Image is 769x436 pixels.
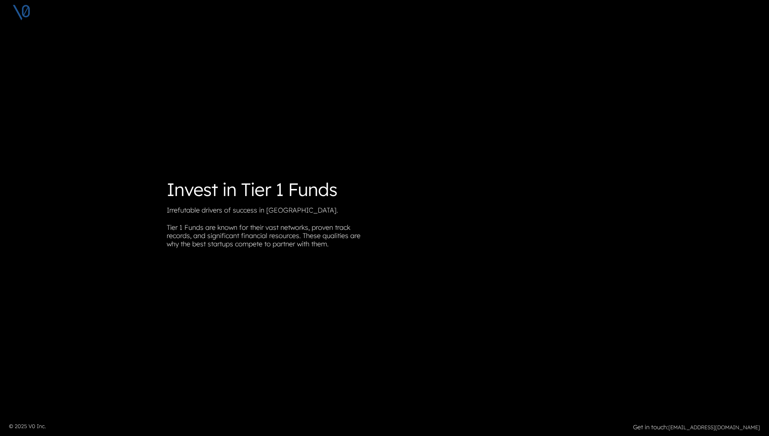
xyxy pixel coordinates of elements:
h1: Invest in Tier 1 Funds [167,179,378,201]
p: Irrefutable drivers of success in [GEOGRAPHIC_DATA]. [167,206,378,217]
img: V0 logo [12,3,31,22]
p: Tier 1 Funds are known for their vast networks, proven track records, and significant financial r... [167,223,378,251]
strong: Get in touch: [633,423,668,431]
a: [EMAIL_ADDRESS][DOMAIN_NAME] [668,424,760,431]
p: © 2025 V0 Inc. [9,422,380,430]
